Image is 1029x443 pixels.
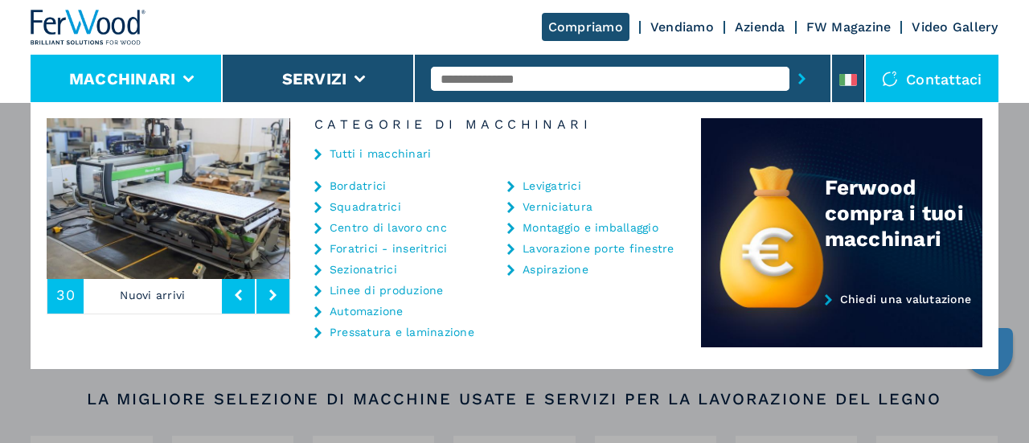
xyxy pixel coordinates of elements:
[289,118,532,279] img: image
[866,55,998,103] div: Contattaci
[789,60,814,97] button: submit-button
[330,180,387,191] a: Bordatrici
[882,71,898,87] img: Contattaci
[330,306,404,317] a: Automazione
[330,243,448,254] a: Foratrici - inseritrici
[806,19,892,35] a: FW Magazine
[330,201,401,212] a: Squadratrici
[701,293,982,348] a: Chiedi una valutazione
[523,264,588,275] a: Aspirazione
[84,277,222,314] p: Nuovi arrivi
[330,264,397,275] a: Sezionatrici
[650,19,714,35] a: Vendiamo
[523,222,658,233] a: Montaggio e imballaggio
[330,148,432,159] a: Tutti i macchinari
[912,19,998,35] a: Video Gallery
[282,69,347,88] button: Servizi
[523,180,581,191] a: Levigatrici
[69,69,176,88] button: Macchinari
[523,201,592,212] a: Verniciatura
[542,13,629,41] a: Compriamo
[330,222,447,233] a: Centro di lavoro cnc
[31,10,146,45] img: Ferwood
[56,288,75,302] span: 30
[523,243,674,254] a: Lavorazione porte finestre
[47,118,289,279] img: image
[825,174,982,252] div: Ferwood compra i tuoi macchinari
[735,19,785,35] a: Azienda
[290,118,701,131] h6: Categorie di Macchinari
[330,285,444,296] a: Linee di produzione
[330,326,474,338] a: Pressatura e laminazione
